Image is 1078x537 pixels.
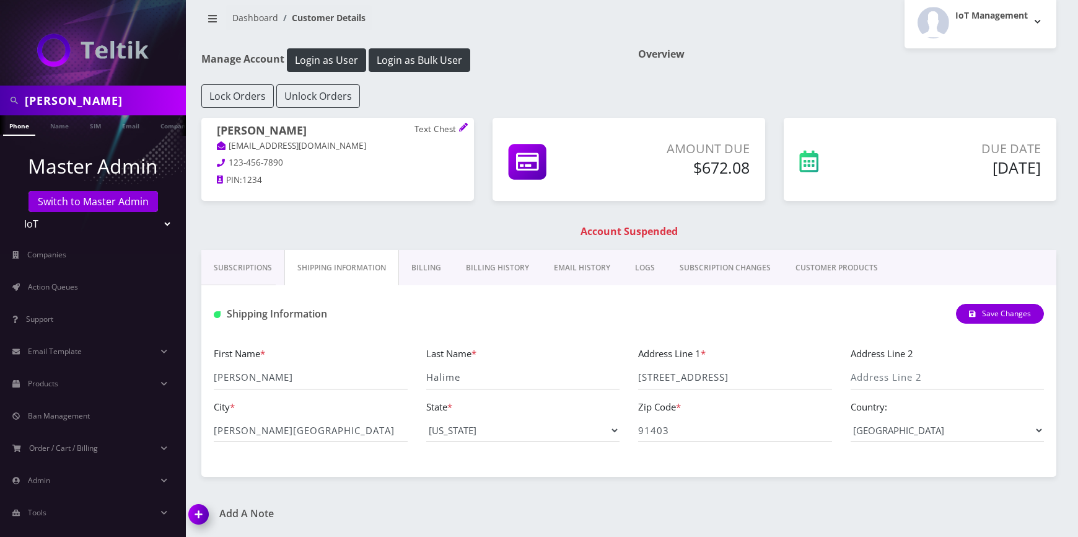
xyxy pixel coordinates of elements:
p: Text Chest [414,124,458,135]
a: PIN: [217,174,242,187]
label: Address Line 1 [638,347,706,361]
h1: Overview [638,48,1056,60]
a: Switch to Master Admin [28,191,158,212]
a: [EMAIL_ADDRESS][DOMAIN_NAME] [217,140,366,153]
input: Zip [638,419,832,442]
span: Products [28,378,58,389]
a: Login as User [284,52,369,66]
a: LOGS [623,250,667,286]
a: Name [44,115,75,135]
span: 123-456-7890 [229,157,283,168]
h5: [DATE] [886,158,1041,177]
span: Support [26,314,53,324]
a: Billing [399,250,454,286]
label: City [214,400,235,414]
a: Add A Note [189,508,620,520]
a: Login as Bulk User [369,52,470,66]
input: Address Line 2 [851,366,1045,389]
img: IoT [37,33,149,67]
label: Country: [851,400,887,414]
h2: IoT Management [955,11,1028,21]
p: Due Date [886,140,1041,158]
li: Customer Details [278,11,366,24]
a: EMAIL HISTORY [541,250,623,286]
h1: Account Suspended [204,226,1053,237]
input: Search in Company [25,89,183,112]
span: Admin [28,475,50,486]
span: Action Queues [28,282,78,292]
span: Ban Management [28,411,90,421]
a: CUSTOMER PRODUCTS [783,250,890,286]
span: Companies [27,249,66,260]
button: Lock Orders [201,84,274,108]
label: Last Name [426,347,476,361]
a: Billing History [454,250,541,286]
p: Amount Due [616,140,750,158]
a: SUBSCRIPTION CHANGES [667,250,783,286]
a: Phone [3,115,35,136]
button: Save Changes [956,304,1044,324]
a: SIM [84,115,107,135]
button: Login as User [287,48,366,72]
h1: Shipping Information [214,308,478,320]
label: Zip Code [638,400,681,414]
span: Tools [28,507,46,518]
a: Dashboard [232,12,278,24]
button: Unlock Orders [276,84,360,108]
a: Shipping Information [284,250,399,286]
label: State [426,400,452,414]
input: Address Line 1 [638,366,832,389]
input: First Name [214,366,408,389]
input: City [214,419,408,442]
span: 1234 [242,174,262,185]
a: Company [154,115,196,135]
h5: $672.08 [616,158,750,177]
span: Email Template [28,346,82,357]
input: Last Name [426,366,620,389]
h1: Manage Account [201,48,620,72]
span: Order / Cart / Billing [29,443,98,453]
label: Address Line 2 [851,347,913,361]
label: First Name [214,347,265,361]
h1: [PERSON_NAME] [217,124,458,140]
button: Login as Bulk User [369,48,470,72]
nav: breadcrumb [201,5,620,40]
a: Subscriptions [201,250,284,286]
a: Email [116,115,146,135]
